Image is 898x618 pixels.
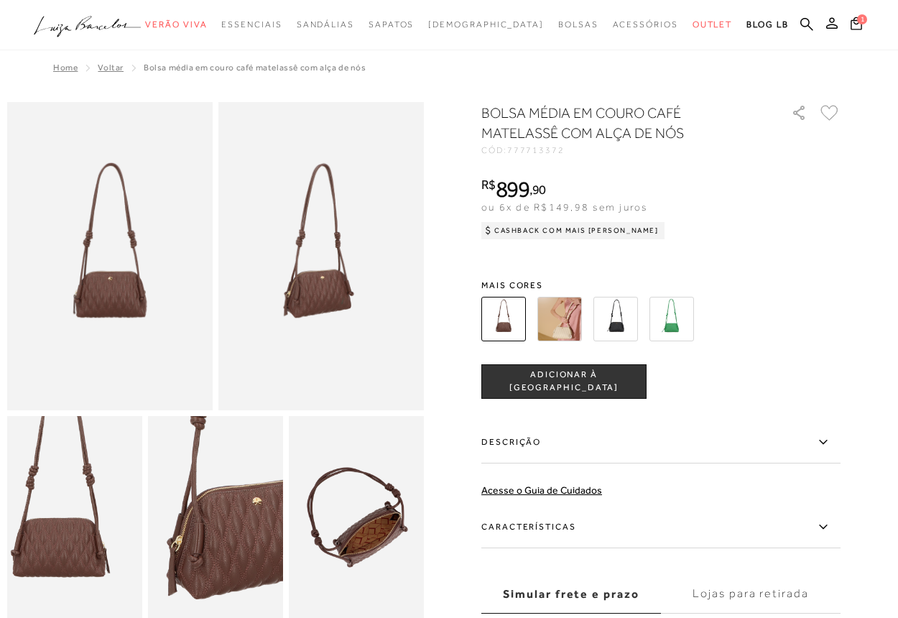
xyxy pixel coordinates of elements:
span: ou 6x de R$149,98 sem juros [481,201,647,213]
span: Essenciais [221,19,282,29]
span: Acessórios [613,19,678,29]
span: 90 [532,182,546,197]
i: , [529,183,546,196]
button: 1 [846,16,866,35]
a: BLOG LB [746,11,788,38]
span: BLOG LB [746,19,788,29]
div: CÓD: [481,146,769,154]
label: Características [481,507,841,548]
a: Acesse o Guia de Cuidados [481,484,602,496]
a: noSubCategoriesText [145,11,207,38]
a: Voltar [98,63,124,73]
img: image [218,102,424,410]
button: ADICIONAR À [GEOGRAPHIC_DATA] [481,364,647,399]
h1: BOLSA MÉDIA EM COURO CAFÉ MATELASSÊ COM ALÇA DE NÓS [481,103,751,143]
span: BOLSA MÉDIA EM COURO CAFÉ MATELASSÊ COM ALÇA DE NÓS [144,63,366,73]
label: Simular frete e prazo [481,575,661,614]
img: BOLSA MÉDIA EM COURO VERDE TREVO MATELASSÊ COM ALÇA DE NÓS [649,297,694,341]
div: Cashback com Mais [PERSON_NAME] [481,222,665,239]
label: Descrição [481,422,841,463]
span: Bolsas [558,19,598,29]
a: noSubCategoriesText [558,11,598,38]
i: R$ [481,178,496,191]
img: BOLSA MÉDIA EM COURO CAFÉ MATELASSÊ COM ALÇA DE NÓS [481,297,526,341]
a: noSubCategoriesText [369,11,414,38]
span: [DEMOGRAPHIC_DATA] [428,19,544,29]
span: 777713372 [507,145,565,155]
a: noSubCategoriesText [613,11,678,38]
span: 899 [496,176,529,202]
span: Mais cores [481,281,841,290]
img: image [7,102,213,410]
a: noSubCategoriesText [221,11,282,38]
span: 1 [857,14,867,24]
span: Sandálias [297,19,354,29]
img: BOLSA MÉDIA EM COURO OFF WHITE MATELASSÊ COM ALÇA DE NÓS [537,297,582,341]
span: Sapatos [369,19,414,29]
a: noSubCategoriesText [693,11,733,38]
img: BOLSA MÉDIA EM COURO PRETO MATELASSÊ COM ALÇA DE NÓS [593,297,638,341]
a: noSubCategoriesText [428,11,544,38]
label: Lojas para retirada [661,575,841,614]
span: ADICIONAR À [GEOGRAPHIC_DATA] [482,369,646,394]
span: Verão Viva [145,19,207,29]
span: Outlet [693,19,733,29]
a: noSubCategoriesText [297,11,354,38]
a: Home [53,63,78,73]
